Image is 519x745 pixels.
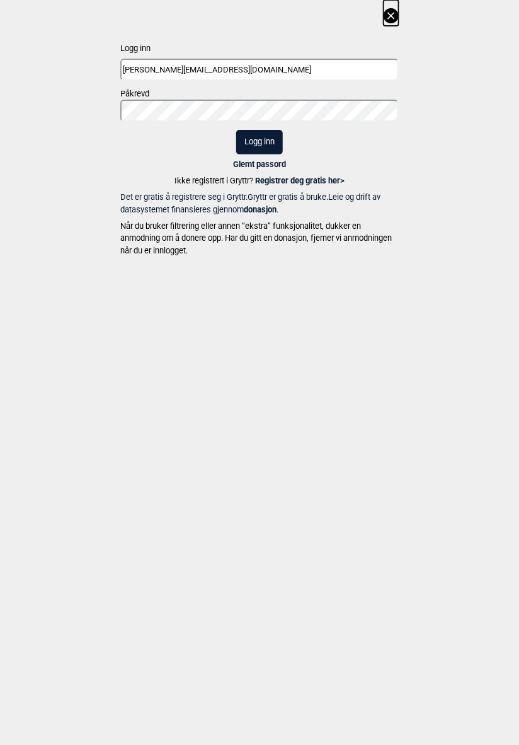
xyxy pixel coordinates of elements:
input: Epost [120,59,399,81]
a: Glemt passord [233,159,286,169]
button: Logg inn [236,130,283,154]
p: Det er gratis å registrere seg i Gryttr. Gryttr er gratis å bruke. Leie og drift av datasystemet ... [120,191,399,216]
p: Logg inn [120,42,399,55]
div: Påkrevd [120,89,399,100]
a: Det er gratis å registrere seg i Gryttr.Gryttr er gratis å bruke.Leie og drift av datasystemet fi... [120,191,399,216]
b: donasjon [244,205,277,214]
a: Registrer deg gratis her> [255,176,345,185]
p: Ikke registrert i Gryttr? [174,175,345,187]
p: Når du bruker filtrering eller annen “ekstra” funksjonalitet, dukker en anmodning om å donere opp... [120,220,399,257]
